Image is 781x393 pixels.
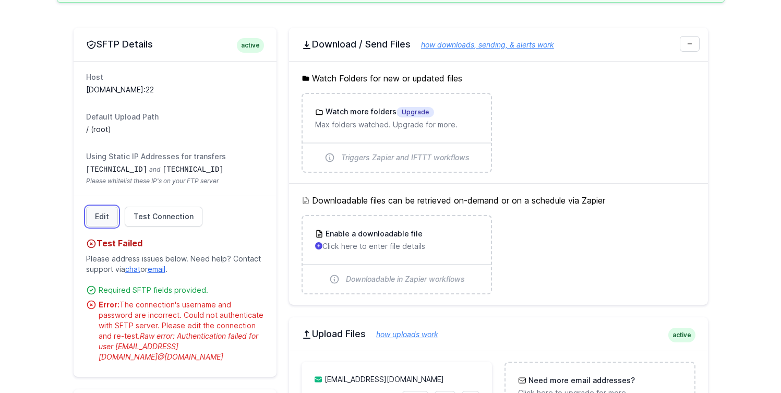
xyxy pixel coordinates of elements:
[302,328,695,340] h2: Upload Files
[86,38,264,51] h2: SFTP Details
[162,165,224,174] code: [TECHNICAL_ID]
[302,194,695,207] h5: Downloadable files can be retrieved on-demand or on a schedule via Zapier
[86,124,264,135] dd: / (root)
[302,72,695,85] h5: Watch Folders for new or updated files
[125,207,202,227] a: Test Connection
[302,38,695,51] h2: Download / Send Files
[148,265,165,273] a: email
[99,285,264,295] div: Required SFTP fields provided.
[325,375,444,384] a: [EMAIL_ADDRESS][DOMAIN_NAME]
[99,300,119,309] strong: Error:
[86,165,148,174] code: [TECHNICAL_ID]
[303,216,491,293] a: Enable a downloadable file Click here to enter file details Downloadable in Zapier workflows
[86,249,264,279] p: Please address issues below. Need help? Contact support via or .
[323,106,434,117] h3: Watch more folders
[366,330,438,339] a: how uploads work
[86,177,264,185] span: Please whitelist these IP's on your FTP server
[396,107,434,117] span: Upgrade
[303,94,491,172] a: Watch more foldersUpgrade Max folders watched. Upgrade for more. Triggers Zapier and IFTTT workflows
[99,331,258,361] span: Raw error: Authentication failed for user [EMAIL_ADDRESS][DOMAIN_NAME]@[DOMAIN_NAME]
[315,120,478,130] p: Max folders watched. Upgrade for more.
[86,151,264,162] dt: Using Static IP Addresses for transfers
[86,207,118,227] a: Edit
[341,152,470,163] span: Triggers Zapier and IFTTT workflows
[411,40,554,49] a: how downloads, sending, & alerts work
[86,72,264,82] dt: Host
[526,375,635,386] h3: Need more email addresses?
[125,265,140,273] a: chat
[323,229,423,239] h3: Enable a downloadable file
[86,237,264,249] h4: Test Failed
[315,241,478,252] p: Click here to enter file details
[86,85,264,95] dd: [DOMAIN_NAME]:22
[99,300,264,362] div: The connection's username and password are incorrect. Could not authenticate with SFTP server. Pl...
[149,165,160,173] span: and
[668,328,695,342] span: active
[134,211,194,222] span: Test Connection
[346,274,465,284] span: Downloadable in Zapier workflows
[86,112,264,122] dt: Default Upload Path
[237,38,264,53] span: active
